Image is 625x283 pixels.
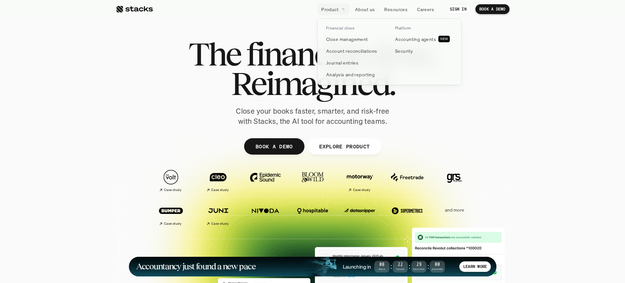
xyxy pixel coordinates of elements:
[164,222,181,226] h2: Case study
[395,36,436,43] p: Accounting agents
[389,263,393,270] strong: :
[326,71,375,78] p: Analysis and reporting
[151,200,191,228] a: Case study
[411,268,427,270] span: Minutes
[326,47,377,54] p: Account reconciliations
[440,37,448,41] h2: NEW
[413,3,438,15] a: Careers
[446,4,470,14] a: SIGN IN
[430,263,445,267] span: 00
[374,263,389,267] span: 08
[450,7,467,11] p: SIGN IN
[408,263,411,270] strong: :
[321,6,339,13] p: Product
[411,263,427,267] span: 29
[188,39,240,69] span: The
[434,207,475,213] p: and more
[427,263,430,270] strong: :
[384,6,407,13] p: Resources
[391,33,457,45] a: Accounting agentsNEW
[417,6,434,13] p: Careers
[475,4,510,14] a: BOOK A DEMO
[374,268,389,270] span: Days
[231,69,394,98] span: Reimagined.
[129,257,496,276] a: Accountancy just found a new paceLaunching in08Days:22Hours:29Minutes:00SecondsLEARN MORE
[430,268,445,270] span: Seconds
[136,263,256,270] h1: Accountancy just found a new pace
[77,152,106,156] a: Privacy Policy
[380,3,411,15] a: Resources
[164,188,181,192] h2: Case study
[307,138,381,155] a: EXPLORE PRODUCT
[353,188,370,192] h2: Case study
[211,222,229,226] h2: Case study
[231,106,395,126] p: Close your books faster, smarter, and risk-free with Stacks, the AI tool for accounting teams.
[255,141,293,151] p: BOOK A DEMO
[211,188,229,192] h2: Case study
[393,263,408,267] span: 22
[322,33,388,45] a: Close management
[326,59,358,66] p: Journal entries
[326,26,354,30] p: Financial close
[395,26,411,30] p: Platform
[151,166,191,195] a: Case study
[393,268,408,270] span: Hours
[463,264,487,269] p: LEARN MORE
[322,45,388,57] a: Account reconciliations
[395,47,413,54] p: Security
[391,45,457,57] a: Security
[198,166,239,195] a: Case study
[319,141,370,151] p: EXPLORE PRODUCT
[322,68,388,80] a: Analysis and reporting
[246,39,359,69] span: financial
[343,263,371,270] h4: Launching in
[351,3,379,15] a: About us
[355,6,375,13] p: About us
[326,36,368,43] p: Close management
[340,166,380,195] a: Case study
[244,138,304,155] a: BOOK A DEMO
[322,57,388,68] a: Journal entries
[479,7,506,11] p: BOOK A DEMO
[198,200,239,228] a: Case study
